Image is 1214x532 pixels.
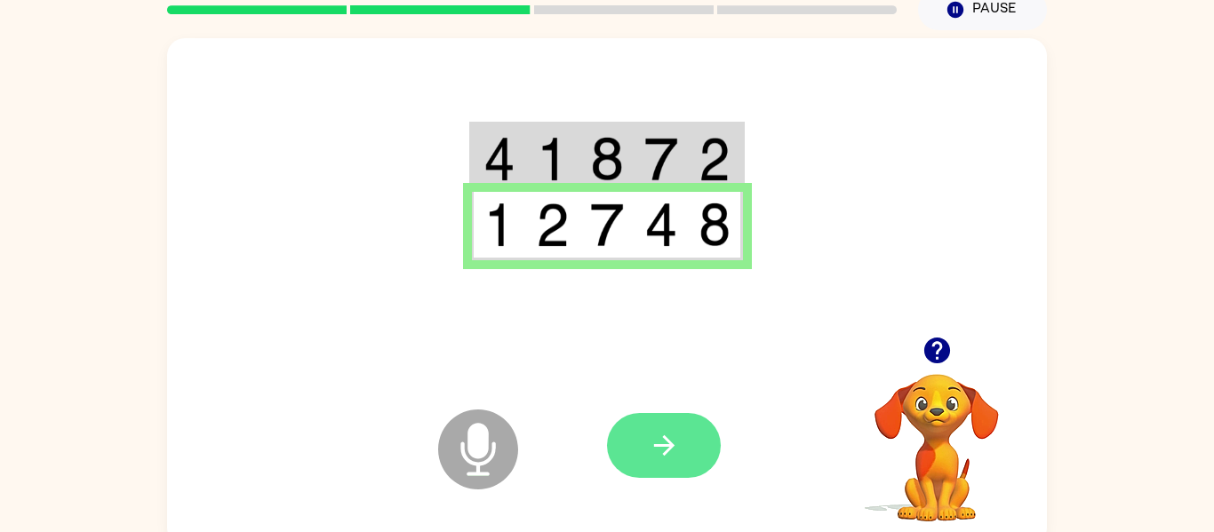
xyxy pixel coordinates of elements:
img: 2 [699,137,731,181]
img: 8 [590,137,624,181]
img: 8 [699,202,731,247]
img: 1 [536,137,570,181]
img: 7 [590,202,624,247]
img: 4 [644,202,678,247]
img: 1 [483,202,515,247]
img: 4 [483,137,515,181]
video: Your browser must support playing .mp4 files to use Literably. Please try using another browser. [848,346,1026,524]
img: 2 [536,202,570,247]
img: 7 [644,137,678,181]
